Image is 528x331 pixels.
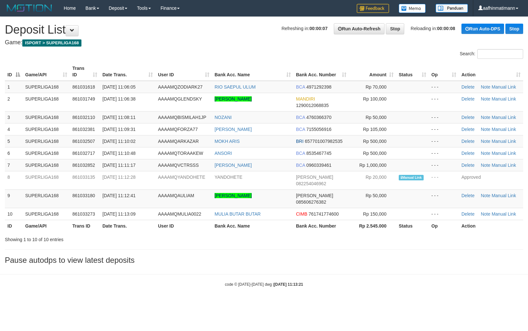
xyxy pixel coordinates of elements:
[365,84,386,90] span: Rp 70,000
[72,175,95,180] span: 861033135
[461,163,474,168] a: Delete
[158,211,201,217] span: AAAAMQMULIA0022
[102,193,135,198] span: [DATE] 11:12:41
[23,93,70,111] td: SUPERLIGA168
[293,62,349,81] th: Bank Acc. Number: activate to sort column ascending
[429,220,459,232] th: Op
[363,127,386,132] span: Rp 105,000
[5,159,23,171] td: 7
[215,139,240,144] a: MOKH ARIS
[102,115,135,120] span: [DATE] 11:08:11
[5,62,23,81] th: ID: activate to sort column descending
[429,189,459,208] td: - - -
[310,26,328,31] strong: 00:00:07
[296,115,305,120] span: BCA
[215,163,252,168] a: [PERSON_NAME]
[399,175,424,180] span: Manually Linked
[215,96,252,101] a: [PERSON_NAME]
[158,127,198,132] span: AAAAMQFORZA77
[396,62,429,81] th: Status: activate to sort column ascending
[460,49,523,59] label: Search:
[363,151,386,156] span: Rp 500,000
[158,193,194,198] span: AAAAMQAULIAM
[491,139,516,144] a: Manual Link
[5,189,23,208] td: 9
[212,220,293,232] th: Bank Acc. Name
[23,135,70,147] td: SUPERLIGA168
[481,84,491,90] a: Note
[274,282,303,287] strong: [DATE] 11:13:21
[481,127,491,132] a: Note
[357,4,389,13] img: Feedback.jpg
[461,84,474,90] a: Delete
[461,115,474,120] a: Delete
[5,208,23,220] td: 10
[72,151,95,156] span: 861032717
[72,84,95,90] span: 861031618
[306,84,332,90] span: Copy 4971292398 to clipboard
[102,139,135,144] span: [DATE] 11:10:02
[396,220,429,232] th: Status
[429,62,459,81] th: Op: activate to sort column ascending
[5,23,523,36] h1: Deposit List
[459,171,523,189] td: Approved
[23,81,70,93] td: SUPERLIGA168
[23,189,70,208] td: SUPERLIGA168
[23,62,70,81] th: Game/API: activate to sort column ascending
[215,127,252,132] a: [PERSON_NAME]
[102,84,135,90] span: [DATE] 11:06:05
[363,96,386,101] span: Rp 100,000
[399,4,426,13] img: Button%20Memo.svg
[429,93,459,111] td: - - -
[363,211,386,217] span: Rp 150,000
[491,127,516,132] a: Manual Link
[365,193,386,198] span: Rp 50,000
[293,220,349,232] th: Bank Acc. Number
[5,220,23,232] th: ID
[461,24,504,34] a: Run Auto-DPS
[70,220,100,232] th: Trans ID
[429,135,459,147] td: - - -
[296,175,333,180] span: [PERSON_NAME]
[296,84,305,90] span: BCA
[363,139,386,144] span: Rp 500,000
[429,123,459,135] td: - - -
[481,163,491,168] a: Note
[23,171,70,189] td: SUPERLIGA168
[491,96,516,101] a: Manual Link
[102,163,135,168] span: [DATE] 11:11:17
[481,115,491,120] a: Note
[100,62,155,81] th: Date Trans.: activate to sort column ascending
[436,4,468,13] img: panduan.png
[215,115,232,120] a: NOZANI
[359,163,386,168] span: Rp 1,000,000
[491,84,516,90] a: Manual Link
[296,96,315,101] span: MANDIRI
[23,220,70,232] th: Game/API
[461,127,474,132] a: Delete
[459,220,523,232] th: Action
[215,211,261,217] a: MULIA BUTAR BUTAR
[296,139,303,144] span: BRI
[72,115,95,120] span: 861032110
[429,171,459,189] td: - - -
[5,39,523,46] h4: Game:
[306,151,332,156] span: Copy 8535467745 to clipboard
[305,139,343,144] span: Copy 657701007982535 to clipboard
[481,193,491,198] a: Note
[155,220,212,232] th: User ID
[481,211,491,217] a: Note
[386,23,404,34] a: Stop
[225,282,303,287] small: code © [DATE]-[DATE] dwg |
[215,151,232,156] a: ANSORI
[72,139,95,144] span: 861032507
[365,115,386,120] span: Rp 50,000
[477,49,523,59] input: Search:
[349,62,396,81] th: Amount: activate to sort column ascending
[461,139,474,144] a: Delete
[296,127,305,132] span: BCA
[429,81,459,93] td: - - -
[215,175,242,180] a: YANDOHETE
[491,211,516,217] a: Manual Link
[437,26,455,31] strong: 00:00:08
